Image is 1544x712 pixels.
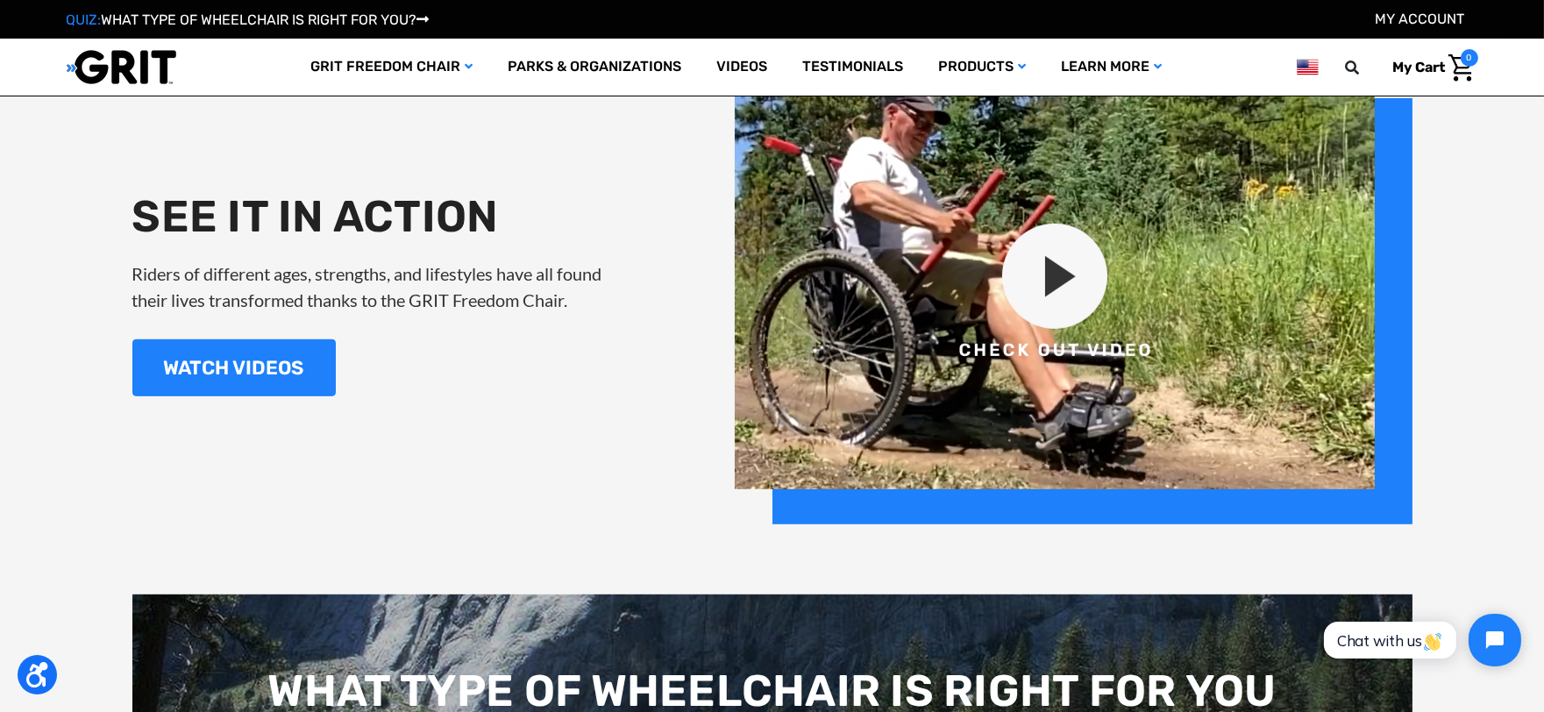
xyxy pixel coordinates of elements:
[1380,49,1478,86] a: Cart with 0 items
[1461,49,1478,67] span: 0
[1305,599,1536,681] iframe: Tidio Chat
[132,190,623,243] h2: SEE IT IN ACTION
[1448,54,1474,82] img: Cart
[293,39,490,96] a: GRIT Freedom Chair
[735,63,1412,524] img: group-120-2x.png
[490,39,699,96] a: Parks & Organizations
[1354,49,1380,86] input: Search
[67,11,430,28] a: QUIZ:WHAT TYPE OF WHEELCHAIR IS RIGHT FOR YOU?
[1393,59,1446,75] span: My Cart
[1043,39,1179,96] a: Learn More
[67,49,176,85] img: GRIT All-Terrain Wheelchair and Mobility Equipment
[785,39,921,96] a: Testimonials
[132,260,623,313] p: Riders of different ages, strengths, and lifestyles have all found their lives transformed thanks...
[67,11,102,28] span: QUIZ:
[699,39,785,96] a: Videos
[1376,11,1465,27] a: Account
[921,39,1043,96] a: Products
[294,72,388,89] span: Phone Number
[132,339,336,396] a: WATCH VIDEOS
[1297,56,1318,78] img: us.png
